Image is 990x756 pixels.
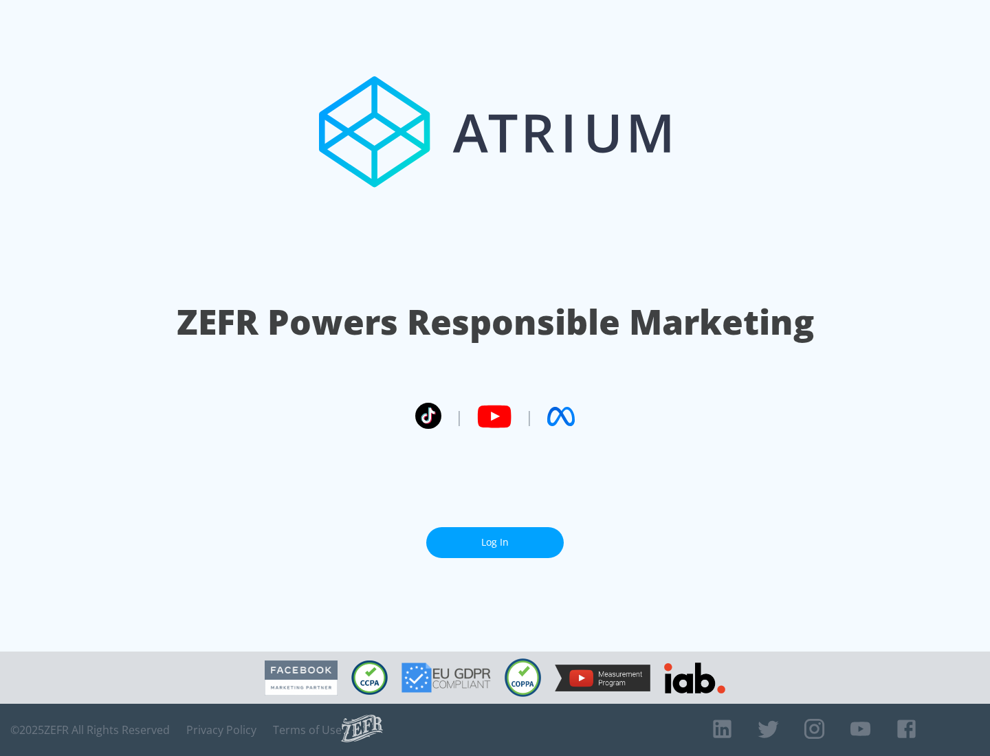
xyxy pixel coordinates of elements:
a: Privacy Policy [186,723,256,737]
img: Facebook Marketing Partner [265,660,338,696]
h1: ZEFR Powers Responsible Marketing [177,298,814,346]
a: Terms of Use [273,723,342,737]
img: YouTube Measurement Program [555,665,650,691]
img: COPPA Compliant [505,658,541,697]
span: | [525,406,533,427]
a: Log In [426,527,564,558]
img: IAB [664,663,725,693]
img: CCPA Compliant [351,660,388,695]
span: | [455,406,463,427]
span: © 2025 ZEFR All Rights Reserved [10,723,170,737]
img: GDPR Compliant [401,663,491,693]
